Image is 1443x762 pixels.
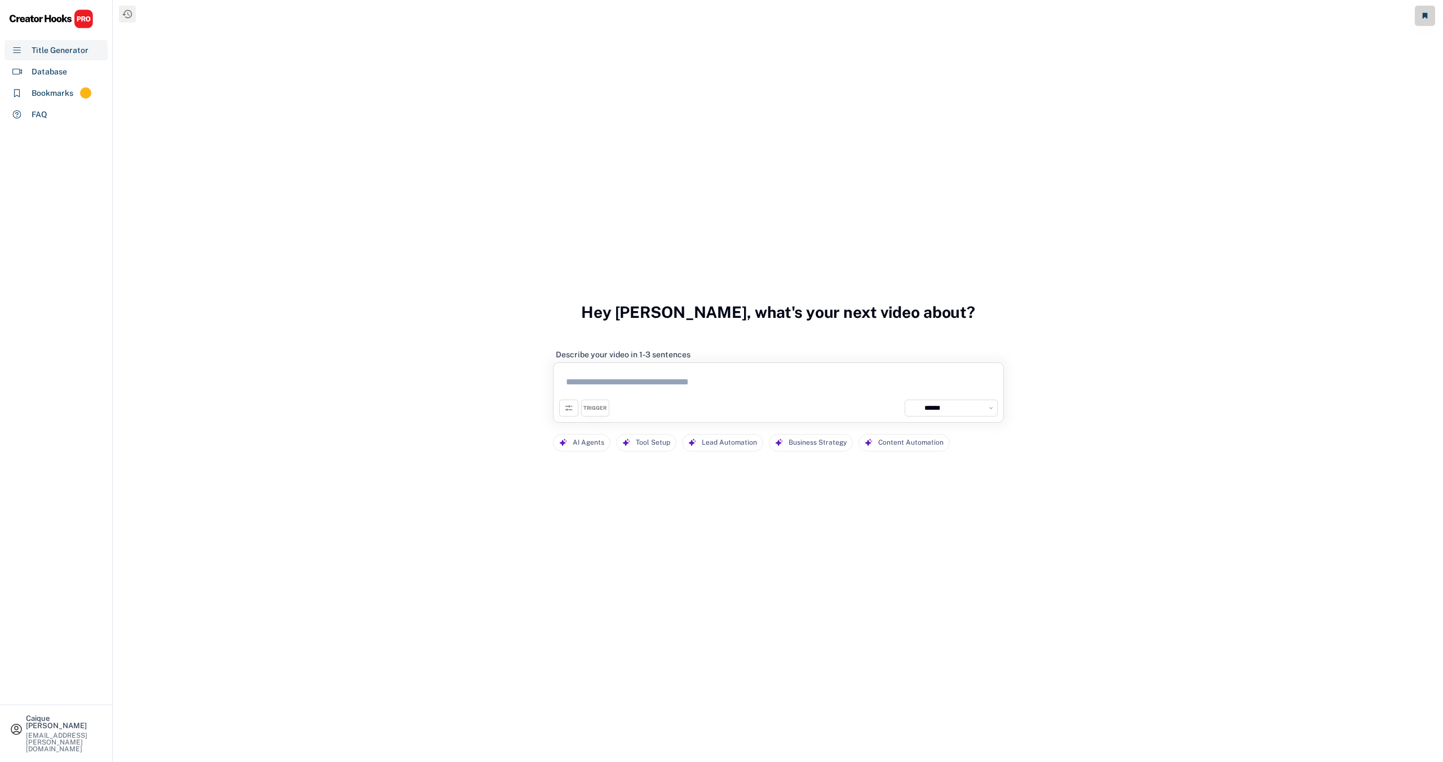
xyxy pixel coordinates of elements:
div: Database [32,66,67,78]
h3: Hey [PERSON_NAME], what's your next video about? [581,291,975,334]
div: Lead Automation [702,435,757,451]
div: TRIGGER [583,405,607,412]
img: yH5BAEAAAAALAAAAAABAAEAAAIBRAA7 [908,403,918,413]
img: CHPRO%20Logo.svg [9,9,94,29]
div: Content Automation [878,435,944,451]
div: FAQ [32,109,47,121]
div: Title Generator [32,45,88,56]
div: AI Agents [573,435,604,451]
div: Business Strategy [789,435,847,451]
div: [EMAIL_ADDRESS][PERSON_NAME][DOMAIN_NAME] [26,732,103,752]
div: Caique [PERSON_NAME] [26,715,103,729]
div: Tool Setup [636,435,670,451]
div: Bookmarks [32,87,73,99]
div: Describe your video in 1-3 sentences [556,349,690,360]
